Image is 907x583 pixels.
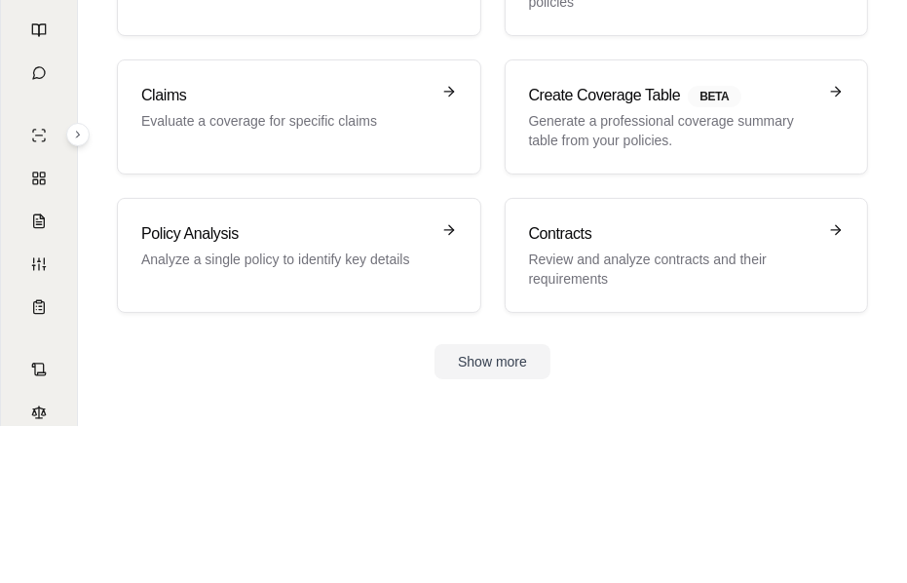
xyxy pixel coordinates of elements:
a: Policy Comparisons [13,159,65,198]
a: Single Policy [13,116,65,155]
a: Policy AnalysisAnalyze a single policy to identify key details [117,198,481,313]
a: Contract Analysis [13,350,65,389]
h3: Create Coverage Table [529,84,817,107]
a: Claim Coverage [13,202,65,241]
a: Legal Search Engine [13,393,65,432]
p: Analyze a single policy to identify key details [141,250,430,269]
a: Coverage Table [13,288,65,327]
p: Evaluate a coverage for specific claims [141,111,430,131]
h3: Policy Analysis [141,222,430,246]
span: BETA [688,86,740,107]
a: Create Coverage TableBETAGenerate a professional coverage summary table from your policies. [505,59,869,175]
p: Review and analyze contracts and their requirements [529,250,817,289]
h3: Contracts [529,222,817,246]
a: Custom Report [13,245,65,284]
a: Prompt Library [13,11,65,50]
a: ClaimsEvaluate a coverage for specific claims [117,59,481,175]
h3: Claims [141,84,430,107]
button: Expand sidebar [66,123,90,146]
button: Show more [435,344,550,379]
p: Generate a professional coverage summary table from your policies. [529,111,817,150]
a: ContractsReview and analyze contracts and their requirements [505,198,869,313]
a: Chat [13,54,65,93]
